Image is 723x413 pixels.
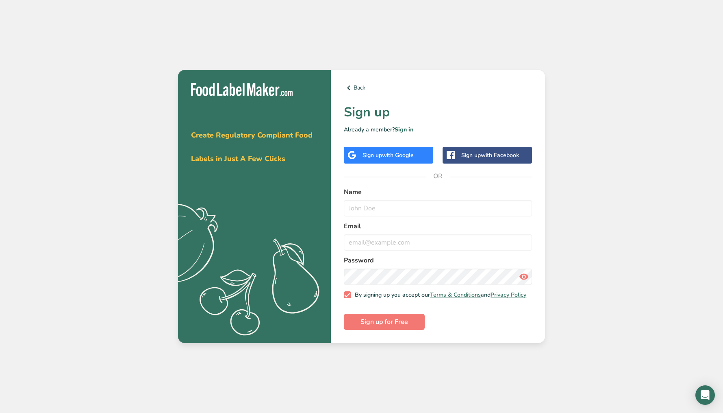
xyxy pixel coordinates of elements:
[344,200,532,216] input: John Doe
[191,83,293,96] img: Food Label Maker
[426,164,450,188] span: OR
[344,83,532,93] a: Back
[344,234,532,251] input: email@example.com
[344,125,532,134] p: Already a member?
[360,317,408,327] span: Sign up for Free
[363,151,414,160] div: Sign up
[382,151,414,159] span: with Google
[344,221,532,231] label: Email
[344,187,532,197] label: Name
[344,256,532,265] label: Password
[344,314,425,330] button: Sign up for Free
[430,291,481,299] a: Terms & Conditions
[191,130,313,164] span: Create Regulatory Compliant Food Labels in Just A Few Clicks
[395,126,413,133] a: Sign in
[695,385,715,405] div: Open Intercom Messenger
[491,291,526,299] a: Privacy Policy
[461,151,519,160] div: Sign up
[351,291,527,299] span: By signing up you accept our and
[481,151,519,159] span: with Facebook
[344,103,532,122] h1: Sign up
